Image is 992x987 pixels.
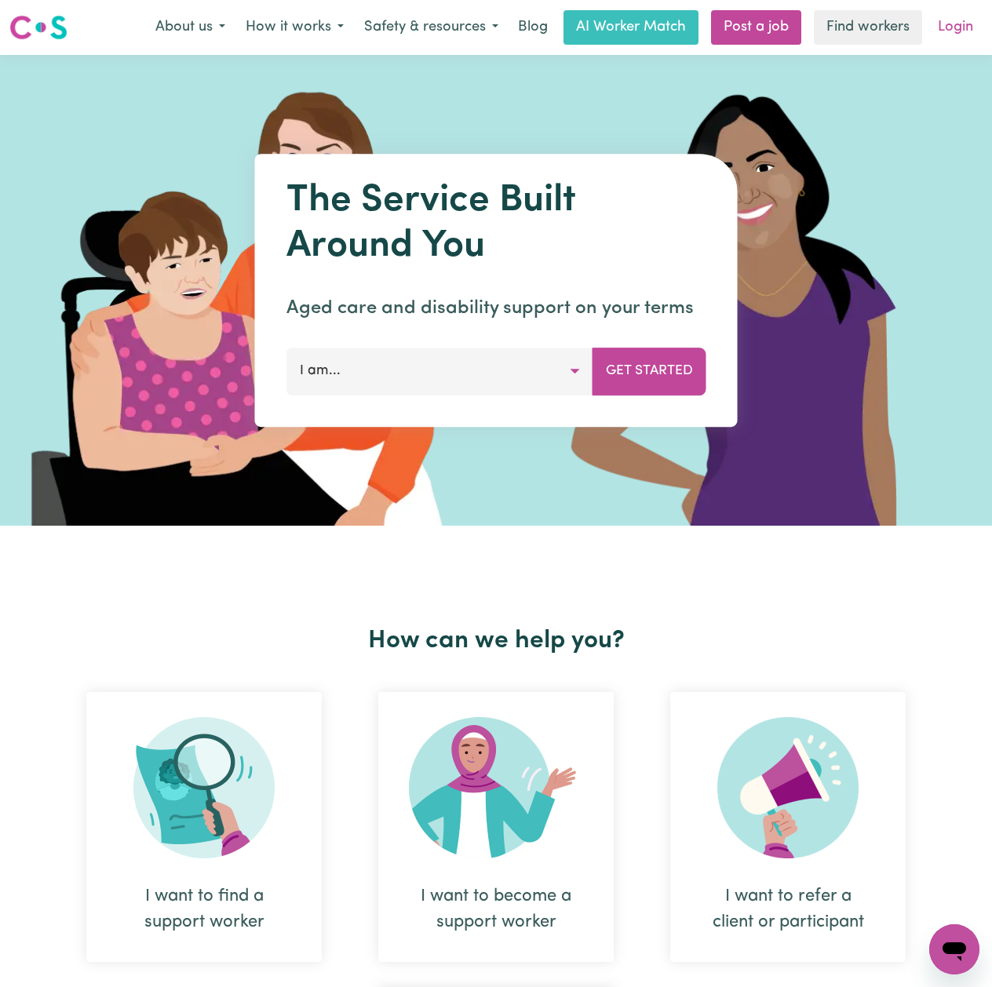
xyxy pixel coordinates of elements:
[86,692,322,962] div: I want to find a support worker
[9,9,67,46] a: Careseekers logo
[145,11,235,44] button: About us
[708,883,868,935] div: I want to refer a client or participant
[378,692,614,962] div: I want to become a support worker
[593,348,706,395] button: Get Started
[928,10,983,45] a: Login
[58,626,934,656] h2: How can we help you?
[416,883,576,935] div: I want to become a support worker
[286,179,706,269] h1: The Service Built Around You
[409,717,583,858] img: Become Worker
[124,883,284,935] div: I want to find a support worker
[133,717,275,858] img: Search
[814,10,922,45] a: Find workers
[9,13,67,42] img: Careseekers logo
[286,294,706,322] p: Aged care and disability support on your terms
[563,10,698,45] a: AI Worker Match
[717,717,859,858] img: Refer
[509,10,557,45] a: Blog
[286,348,593,395] button: I am...
[235,11,354,44] button: How it works
[711,10,801,45] a: Post a job
[929,924,979,974] iframe: Button to launch messaging window
[354,11,509,44] button: Safety & resources
[670,692,906,962] div: I want to refer a client or participant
